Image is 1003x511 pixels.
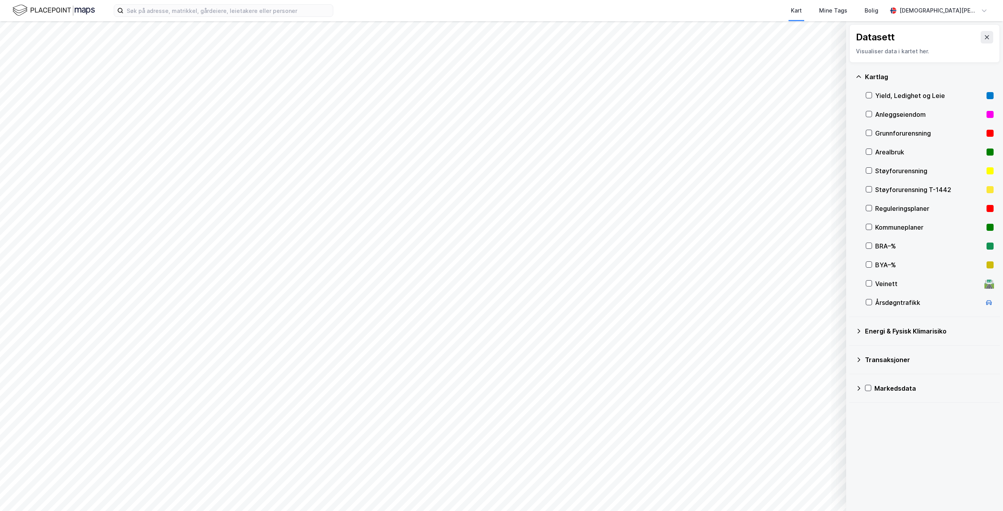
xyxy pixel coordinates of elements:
div: Støyforurensning [875,166,983,176]
div: Anleggseiendom [875,110,983,119]
div: Veinett [875,279,981,288]
div: Visualiser data i kartet her. [856,47,993,56]
div: BYA–% [875,260,983,270]
div: Reguleringsplaner [875,204,983,213]
div: Kartlag [865,72,994,82]
div: Årsdøgntrafikk [875,298,981,307]
div: Kommuneplaner [875,223,983,232]
div: Støyforurensning T-1442 [875,185,983,194]
div: Transaksjoner [865,355,994,364]
div: Markedsdata [874,384,994,393]
div: Kart [791,6,802,15]
input: Søk på adresse, matrikkel, gårdeiere, leietakere eller personer [124,5,333,16]
div: BRA–% [875,241,983,251]
div: Arealbruk [875,147,983,157]
div: Datasett [856,31,895,43]
div: 🛣️ [984,279,994,289]
div: Yield, Ledighet og Leie [875,91,983,100]
div: Grunnforurensning [875,129,983,138]
iframe: Chat Widget [964,473,1003,511]
div: Bolig [865,6,878,15]
div: [DEMOGRAPHIC_DATA][PERSON_NAME] [899,6,978,15]
div: Energi & Fysisk Klimarisiko [865,326,994,336]
div: Mine Tags [819,6,847,15]
div: Kontrollprogram for chat [964,473,1003,511]
img: logo.f888ab2527a4732fd821a326f86c7f29.svg [13,4,95,17]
